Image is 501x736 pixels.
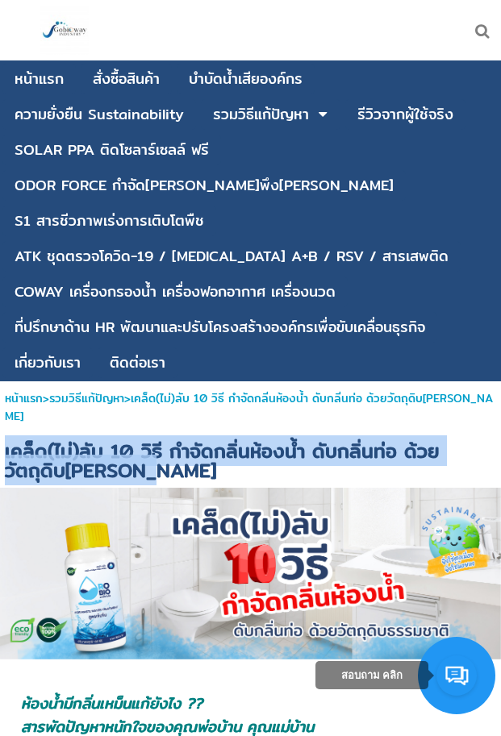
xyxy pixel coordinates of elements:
a: หน้าแรก [5,389,43,407]
span: เคล็ด(ไม่)ลับ 10 วิธี กำจัดกลิ่นห้องน้ำ ดับกลิ่นท่อ ด้วยวัตถุดิบ[PERSON_NAME] [5,389,493,425]
div: เกี่ยวกับเรา [15,356,81,370]
a: เกี่ยวกับเรา [15,347,81,378]
a: บําบัดน้ำเสียองค์กร [189,64,303,94]
div: บําบัดน้ำเสียองค์กร [189,72,303,86]
div: รีวิวจากผู้ใช้จริง [357,107,453,122]
div: สั่งซื้อสินค้า [93,72,160,86]
div: ที่ปรึกษาด้าน HR พัฒนาและปรับโครงสร้างองค์กรเพื่อขับเคลื่อนธุรกิจ [15,320,425,335]
a: ความยั่งยืน Sustainability [15,99,184,130]
div: COWAY เครื่องกรองน้ำ เครื่องฟอกอากาศ เครื่องนวด [15,285,336,299]
img: large-1644130236041.jpg [40,6,89,55]
div: ความยั่งยืน Sustainability [15,107,184,122]
div: ODOR FORCE กำจัด[PERSON_NAME]พึง[PERSON_NAME] [15,178,394,193]
a: รวมวิธีแก้ปัญหา [49,389,124,407]
a: สั่งซื้อสินค้า [93,64,160,94]
div: หน้าแรก [15,72,64,86]
a: ATK ชุดตรวจโควิด-19 / [MEDICAL_DATA] A+B / RSV / สารเสพติด [15,241,449,272]
a: รีวิวจากผู้ใช้จริง [357,99,453,130]
a: ODOR FORCE กำจัด[PERSON_NAME]พึง[PERSON_NAME] [15,170,394,201]
a: ติดต่อเรา [110,347,165,378]
a: หน้าแรก [15,64,64,94]
a: COWAY เครื่องกรองน้ำ เครื่องฟอกอากาศ เครื่องนวด [15,277,336,307]
div: ATK ชุดตรวจโควิด-19 / [MEDICAL_DATA] A+B / RSV / สารเสพติด [15,249,449,264]
div: ติดต่อเรา [110,356,165,370]
span: สอบถาม คลิก [341,669,403,681]
div: รวมวิธีแก้ปัญหา [213,107,309,122]
a: SOLAR PPA ติดโซลาร์เซลล์ ฟรี [15,135,209,165]
div: SOLAR PPA ติดโซลาร์เซลล์ ฟรี [15,143,209,157]
span: เคล็ด(ไม่)ลับ 10 วิธี กำจัดกลิ่นห้องน้ำ ดับกลิ่นท่อ ด้วยวัตถุดิบ[PERSON_NAME] [5,435,440,485]
span: ห้องน้ำมีกลิ่นเหม็นแก้ยังไง ?? [21,692,202,715]
a: S1 สารชีวภาพเร่งการเติบโตพืช [15,206,204,236]
a: รวมวิธีแก้ปัญหา [213,99,309,130]
a: ที่ปรึกษาด้าน HR พัฒนาและปรับโครงสร้างองค์กรเพื่อขับเคลื่อนธุรกิจ [15,312,425,343]
div: S1 สารชีวภาพเร่งการเติบโตพืช [15,214,204,228]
